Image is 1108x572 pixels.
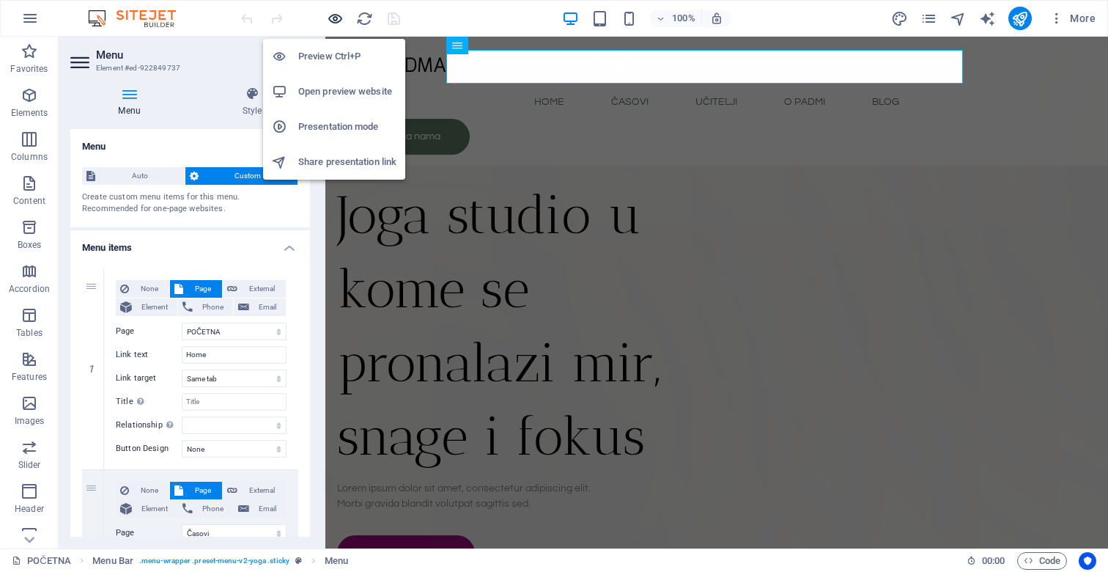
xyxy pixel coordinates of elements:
span: Email [254,298,281,316]
span: Custom [203,167,294,185]
h6: Preview Ctrl+P [298,48,396,65]
button: Auto [82,167,185,185]
h6: 100% [672,10,695,27]
p: Boxes [18,239,42,251]
span: Email [254,500,281,518]
i: Design (Ctrl+Alt+Y) [891,10,908,27]
button: publish [1008,7,1032,30]
button: Page [170,482,222,499]
i: Pages (Ctrl+Alt+S) [920,10,937,27]
button: Element [116,298,177,316]
span: Element [136,298,173,316]
label: Page [116,323,182,340]
button: Email [234,500,286,518]
p: Header [15,503,44,515]
span: Page [188,482,218,499]
h4: Menu items [70,230,310,257]
button: Usercentrics [1079,552,1096,570]
button: Code [1017,552,1067,570]
span: Code [1024,552,1060,570]
button: None [116,280,169,298]
button: External [223,482,286,499]
p: Columns [11,151,48,163]
span: Click to select. Double-click to edit [92,552,133,570]
span: More [1049,11,1096,26]
em: 1 [81,363,102,375]
button: Email [234,298,286,316]
button: More [1044,7,1101,30]
p: Content [13,195,45,207]
i: Publish [1011,10,1028,27]
label: Link text [116,346,182,364]
i: AI Writer [979,10,996,27]
button: text_generator [979,10,997,27]
i: On resize automatically adjust zoom level to fit chosen device. [710,12,723,25]
span: Page [188,280,218,298]
h4: Menu [70,129,310,155]
h4: Menu [70,87,194,117]
h6: Share presentation link [298,153,396,171]
i: This element is a customizable preset [295,557,302,565]
span: Element [136,500,173,518]
img: Editor Logo [84,10,194,27]
span: Phone [197,500,229,518]
button: pages [920,10,938,27]
button: Phone [178,500,233,518]
a: Click to cancel selection. Double-click to open Pages [12,552,71,570]
nav: breadcrumb [92,552,348,570]
button: navigator [950,10,967,27]
span: . menu-wrapper .preset-menu-v2-yoga .sticky [139,552,289,570]
h2: Menu [96,48,310,62]
h3: Element #ed-922849737 [96,62,281,75]
h6: Presentation mode [298,118,396,136]
p: Slider [18,459,41,471]
label: Title [116,393,182,411]
p: Images [15,415,45,427]
h4: Style [194,87,310,117]
label: Relationship [116,417,182,434]
span: External [242,280,281,298]
input: Link text... [182,346,287,364]
h6: Open preview website [298,83,396,100]
label: Page [116,524,182,542]
span: Auto [100,167,180,185]
button: Phone [178,298,233,316]
button: reload [355,10,373,27]
button: 100% [650,10,702,27]
i: Reload page [356,10,373,27]
button: External [223,280,286,298]
h6: Session time [967,552,1005,570]
button: design [891,10,909,27]
p: Favorites [10,63,48,75]
p: Features [12,371,47,383]
p: Accordion [9,283,50,295]
i: Navigator [950,10,967,27]
p: Tables [16,327,43,339]
span: Phone [197,298,229,316]
span: Click to select. Double-click to edit [325,552,348,570]
span: None [133,280,165,298]
button: None [116,482,169,499]
span: : [992,555,994,566]
span: External [242,482,281,499]
input: Title [182,393,287,411]
label: Link target [116,370,182,387]
button: Element [116,500,177,518]
span: 00 00 [982,552,1005,570]
p: Elements [11,107,48,119]
button: Custom [185,167,298,185]
span: None [133,482,165,499]
div: Create custom menu items for this menu. Recommended for one-page websites. [82,191,298,216]
button: Page [170,280,222,298]
label: Button Design [116,440,182,458]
